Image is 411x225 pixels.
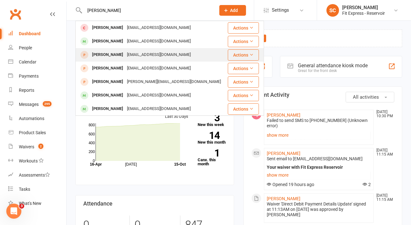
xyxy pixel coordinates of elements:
a: Waivers 2 [8,140,66,154]
div: Calendar [19,59,36,64]
div: What's New [19,201,41,206]
div: [PERSON_NAME] [90,50,125,59]
a: Automations [8,112,66,126]
a: Messages 295 [8,97,66,112]
button: Actions [228,63,259,74]
span: 295 [43,101,52,107]
a: [PERSON_NAME] [267,112,300,118]
div: Reports [19,88,34,93]
span: Add [230,8,238,13]
div: Your waiver with Fit Express Reservoir [267,165,371,170]
div: General attendance kiosk mode [298,63,368,69]
div: Waiver 'Direct Debit Payment Details Update' signed at 11:13AM on [DATE] was approved by [PERSON_... [267,201,371,217]
strong: 14 [198,131,220,140]
div: [EMAIL_ADDRESS][DOMAIN_NAME] [125,50,193,59]
a: Tasks [8,182,66,196]
a: 14New this month [198,132,226,144]
a: Calendar [8,55,66,69]
div: [PERSON_NAME] [90,77,125,86]
div: Workouts [19,158,38,163]
span: Opened 19 hours ago [267,182,314,187]
span: Sent email to [EMAIL_ADDRESS][DOMAIN_NAME] [267,156,363,161]
div: [PERSON_NAME] [90,104,125,113]
div: [EMAIL_ADDRESS][DOMAIN_NAME] [125,37,193,46]
div: Dashboard [19,31,41,36]
div: Assessments [19,173,50,178]
a: Product Sales [8,126,66,140]
a: [PERSON_NAME] [267,151,300,156]
div: [EMAIL_ADDRESS][DOMAIN_NAME] [125,91,193,100]
div: Product Sales [19,130,46,135]
h3: Attendance [83,200,226,207]
div: Messages [19,102,39,107]
a: show more [267,171,371,179]
div: [EMAIL_ADDRESS][DOMAIN_NAME] [125,104,193,113]
a: People [8,41,66,55]
button: Actions [228,22,259,34]
span: Settings [272,3,289,17]
span: 2 [38,144,43,149]
div: SC [326,4,339,17]
input: Search... [83,6,211,15]
div: [PERSON_NAME] [90,91,125,100]
time: [DATE] 10:30 PM [373,110,394,118]
button: Actions [228,36,259,47]
div: Great for the front desk [298,69,368,73]
div: [PERSON_NAME] [90,64,125,73]
div: Fit Express - Reservoir [342,10,385,16]
button: Actions [228,49,259,61]
h3: Recent Activity [251,92,394,98]
div: [EMAIL_ADDRESS][DOMAIN_NAME] [125,64,193,73]
span: All activities [353,94,379,100]
div: [PERSON_NAME] [342,5,385,10]
a: Clubworx [8,6,23,22]
button: All activities [346,92,394,102]
div: Payments [19,74,39,79]
span: 2 [363,182,371,187]
button: Add [219,5,246,16]
div: Waivers [19,144,34,149]
a: 3New this week [198,114,226,127]
div: Tasks [19,187,30,192]
time: [DATE] 11:15 AM [373,148,394,156]
div: [PERSON_NAME][EMAIL_ADDRESS][DOMAIN_NAME] [125,77,223,86]
a: [PERSON_NAME] [267,196,300,201]
button: Actions [228,76,259,88]
strong: 1 [198,148,220,158]
a: Payments [8,69,66,83]
span: 3 [19,204,24,209]
a: Reports [8,83,66,97]
strong: 3 [198,113,220,123]
div: People [19,45,32,50]
div: Failed to send SMS to [PHONE_NUMBER] (Unknown error) [267,118,371,140]
div: [PERSON_NAME] [90,23,125,32]
a: Dashboard [8,27,66,41]
button: Actions [228,103,259,115]
time: [DATE] 11:15 AM [373,194,394,202]
iframe: Intercom live chat [6,204,21,219]
a: Workouts [8,154,66,168]
a: What's New [8,196,66,211]
a: Assessments [8,168,66,182]
div: [EMAIL_ADDRESS][DOMAIN_NAME] [125,23,193,32]
div: Automations [19,116,44,121]
div: [PERSON_NAME] [90,37,125,46]
a: show more [267,131,371,140]
button: Actions [228,90,259,101]
a: 1Canx. this month [198,149,226,166]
